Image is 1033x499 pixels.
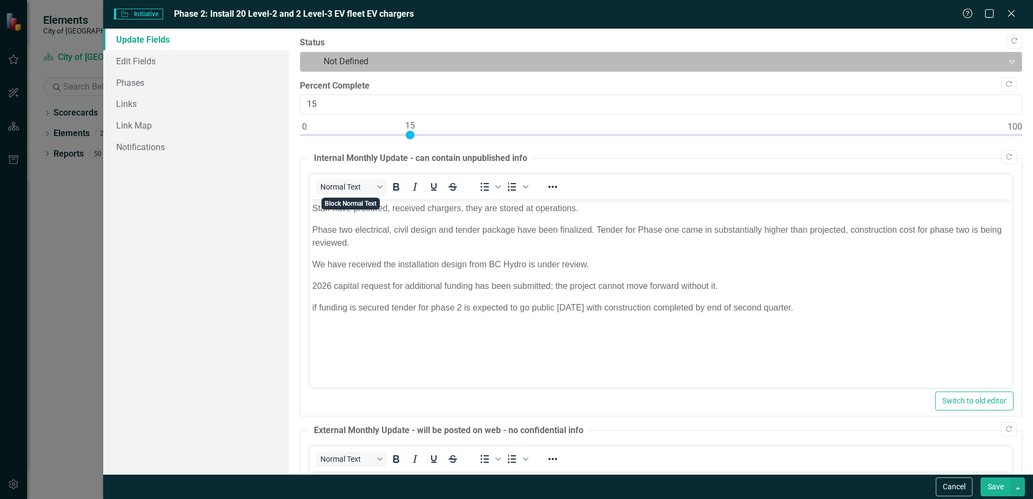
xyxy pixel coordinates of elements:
[936,477,972,496] button: Cancel
[174,9,414,19] span: Phase 2: Install 20 Level-2 and 2 Level-3 EV fleet EV chargers
[103,114,289,136] a: Link Map
[544,179,562,194] button: Reveal or hide additional toolbar items
[503,451,530,467] div: Numbered list
[425,179,443,194] button: Underline
[444,451,462,467] button: Strikethrough
[387,179,405,194] button: Bold
[310,199,1012,388] iframe: Rich Text Area
[316,451,386,467] button: Block Normal Text
[406,179,424,194] button: Italic
[3,37,700,50] p: Chargers have been procured, Tender for phase 2 is expected to go public [DATE] with construction...
[475,179,502,194] div: Bullet list
[103,29,289,50] a: Update Fields
[475,451,502,467] div: Bullet list
[503,179,530,194] div: Numbered list
[544,451,562,467] button: Reveal or hide additional toolbar items
[316,179,386,194] button: Block Normal Text
[103,93,289,114] a: Links
[308,424,589,437] legend: External Monthly Update - will be posted on web - no confidential info
[935,392,1014,410] button: Switch to old editor
[444,179,462,194] button: Strikethrough
[103,136,289,158] a: Notifications
[103,72,289,93] a: Phases
[981,477,1011,496] button: Save
[320,183,373,191] span: Normal Text
[387,451,405,467] button: Bold
[406,451,424,467] button: Italic
[300,37,1022,49] label: Status
[300,80,1022,92] label: Percent Complete
[103,50,289,72] a: Edit Fields
[3,3,700,29] p: This project uses federal funding to expand the infrastructure of electric vehicle chargers for m...
[308,152,533,165] legend: Internal Monthly Update - can contain unpublished info
[320,455,373,463] span: Normal Text
[114,9,163,19] span: Initiative
[425,451,443,467] button: Underline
